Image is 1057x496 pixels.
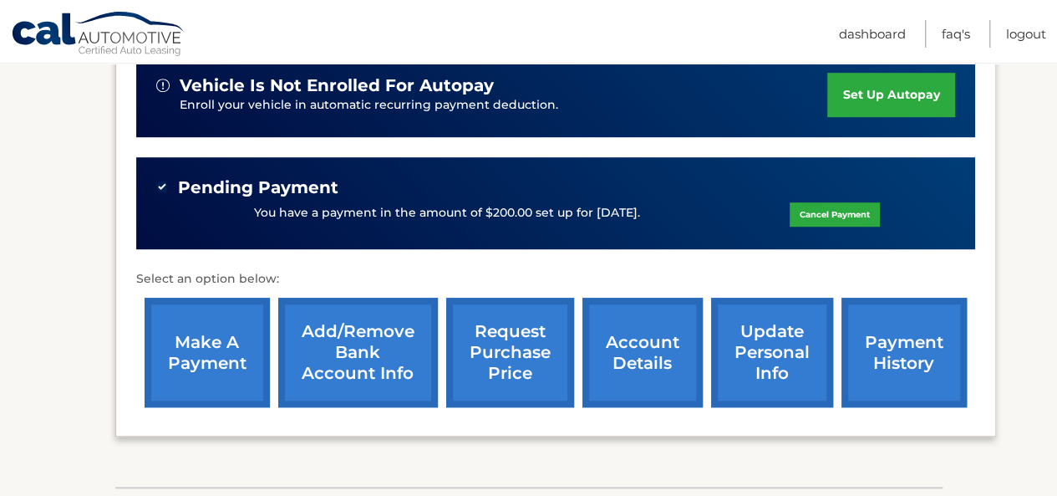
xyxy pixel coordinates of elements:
a: Logout [1006,20,1046,48]
img: check-green.svg [156,181,168,192]
p: Select an option below: [136,269,975,289]
p: Enroll your vehicle in automatic recurring payment deduction. [180,96,828,115]
a: account details [582,298,703,407]
a: payment history [841,298,967,407]
img: alert-white.svg [156,79,170,92]
a: update personal info [711,298,833,407]
a: FAQ's [942,20,970,48]
a: Dashboard [839,20,906,48]
a: Cancel Payment [790,202,880,227]
span: vehicle is not enrolled for autopay [180,75,494,96]
a: set up autopay [827,73,954,117]
span: Pending Payment [178,177,338,198]
p: You have a payment in the amount of $200.00 set up for [DATE]. [254,204,640,222]
a: Cal Automotive [11,11,186,59]
a: Add/Remove bank account info [278,298,438,407]
a: make a payment [145,298,270,407]
a: request purchase price [446,298,574,407]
